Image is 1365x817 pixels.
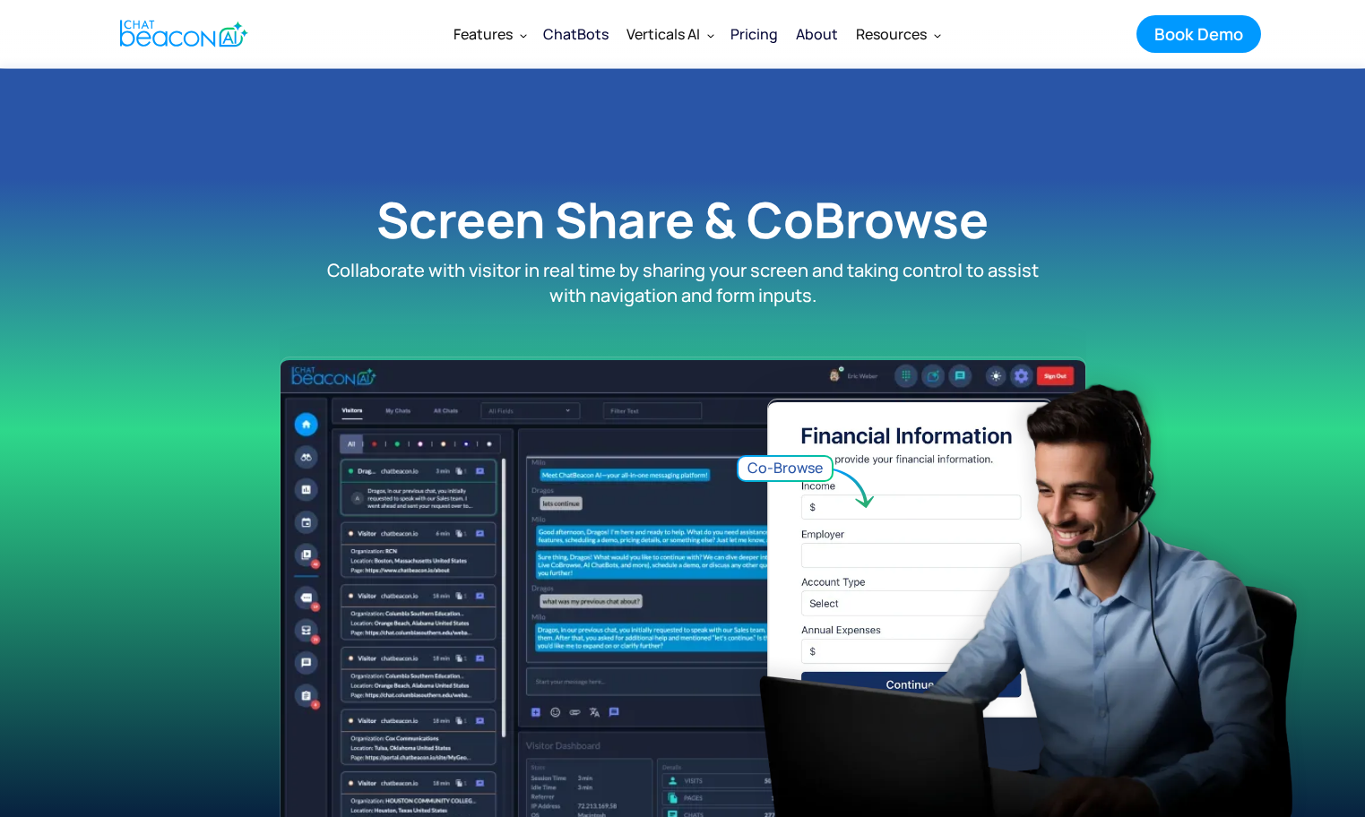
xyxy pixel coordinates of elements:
[1136,15,1261,53] a: Book Demo
[626,21,700,47] div: Verticals AI
[856,21,927,47] div: Resources
[618,13,721,56] div: Verticals AI
[730,21,778,47] div: Pricing
[721,11,787,57] a: Pricing
[534,11,618,57] a: ChatBots
[934,31,941,39] img: Dropdown
[520,31,527,39] img: Dropdown
[1154,22,1243,46] div: Book Demo
[324,191,1041,249] h1: Screen Share & CoBrowse
[787,11,847,57] a: About
[543,21,609,47] div: ChatBots
[847,13,948,56] div: Resources
[796,21,838,47] div: About
[707,31,714,39] img: Dropdown
[445,13,534,56] div: Features
[324,258,1041,308] p: Collaborate with visitor in real time by sharing your screen and taking control to assist with na...
[105,12,258,56] a: home
[454,21,513,47] div: Features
